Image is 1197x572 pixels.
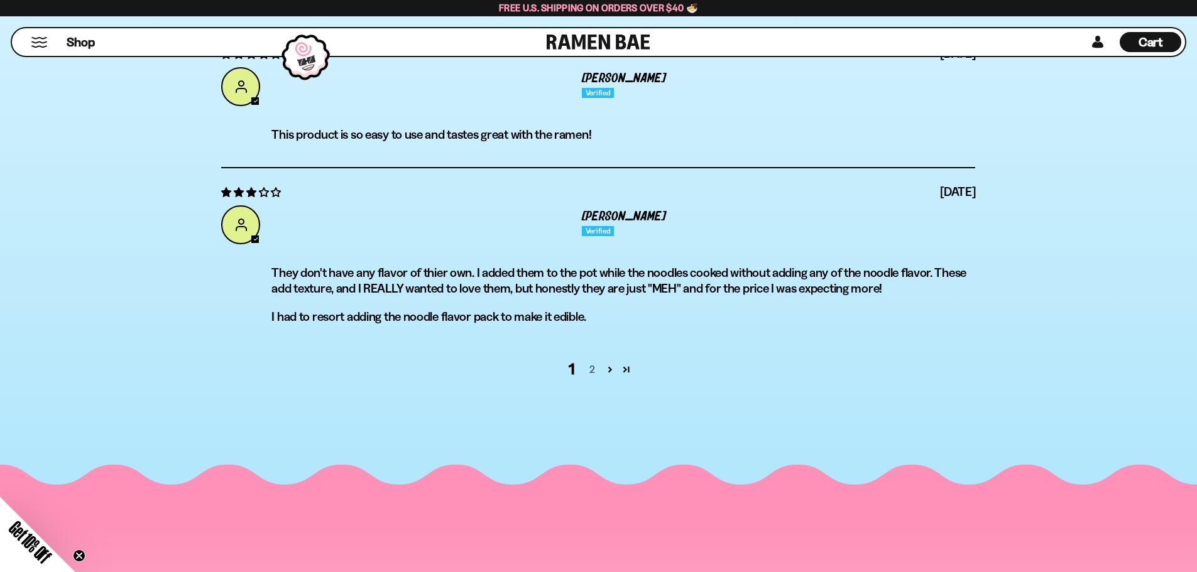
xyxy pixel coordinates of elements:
[940,183,975,200] span: [DATE]
[582,362,602,377] a: Page 2
[618,361,635,377] a: Page 2
[1139,35,1163,50] span: Cart
[271,265,975,296] p: They don't have any flavor of thier own. I added them to the pot while the noodles cooked without...
[67,34,95,51] span: Shop
[31,37,48,48] button: Mobile Menu Trigger
[271,127,975,143] p: This product is so easy to use and tastes great with the ramen!
[582,73,666,85] span: [PERSON_NAME]
[73,549,85,562] button: Close teaser
[67,32,95,52] a: Shop
[582,211,666,223] span: [PERSON_NAME]
[271,309,975,325] p: I had to resort adding the noodle flavor pack to make it edible.
[1120,28,1181,56] a: Cart
[221,183,281,200] span: 3 star review
[6,517,55,566] span: Get 10% Off
[499,2,698,14] span: Free U.S. Shipping on Orders over $40 🍜
[602,361,618,377] a: Page 2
